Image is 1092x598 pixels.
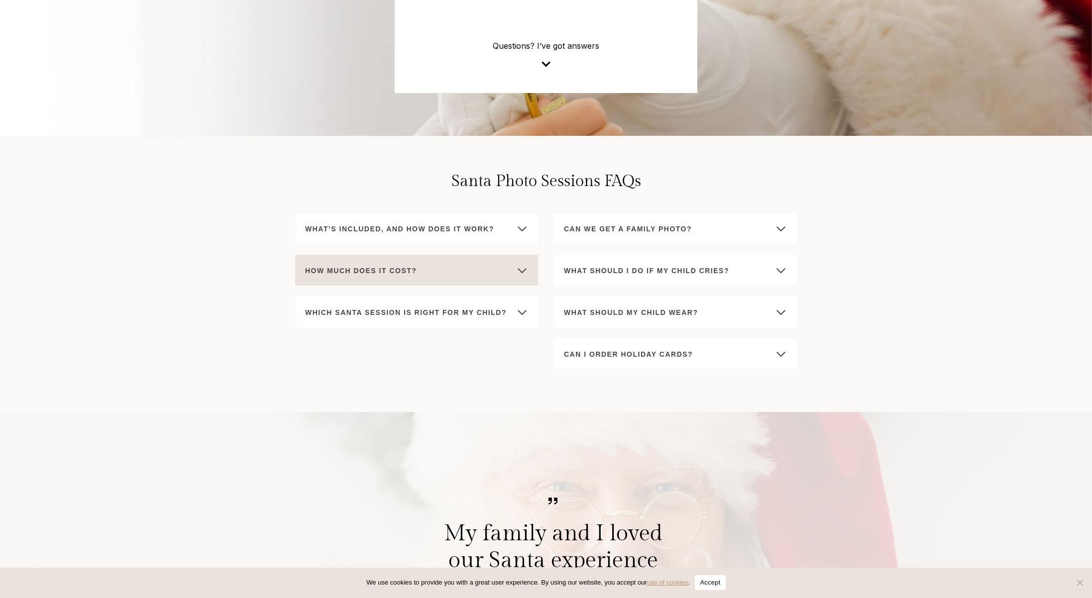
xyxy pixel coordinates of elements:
button: What’s included, and how does it work? [295,213,538,244]
button: How much does it cost? [295,255,538,286]
span: No [1075,578,1085,588]
button: Accept [695,575,725,590]
button: CAN WE GET A FAMILY PHOTO? [554,213,797,244]
button: What should I do if my child cries? [554,255,797,286]
span: What should I do if my child cries? [564,265,729,277]
h2: Santa Photo Sessions FAQs [48,172,1044,191]
span: How much does it cost? [305,265,417,277]
button: Can I order holiday cards? [554,338,797,369]
button: Which Santa session is right for my child? [295,297,538,327]
p: Questions? I’ve got answers [419,40,673,52]
span: What’s included, and how does it work? [305,223,494,235]
span: Which Santa session is right for my child? [305,306,507,318]
a: use of cookies [647,579,688,586]
span: We use cookies to provide you with a great user experience. By using our website, you accept our . [366,578,690,588]
span: Can I order holiday cards? [564,348,693,360]
button: What should my child wear? [554,297,797,327]
span: CAN WE GET A FAMILY PHOTO? [564,223,692,235]
span: What should my child wear? [564,306,698,318]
